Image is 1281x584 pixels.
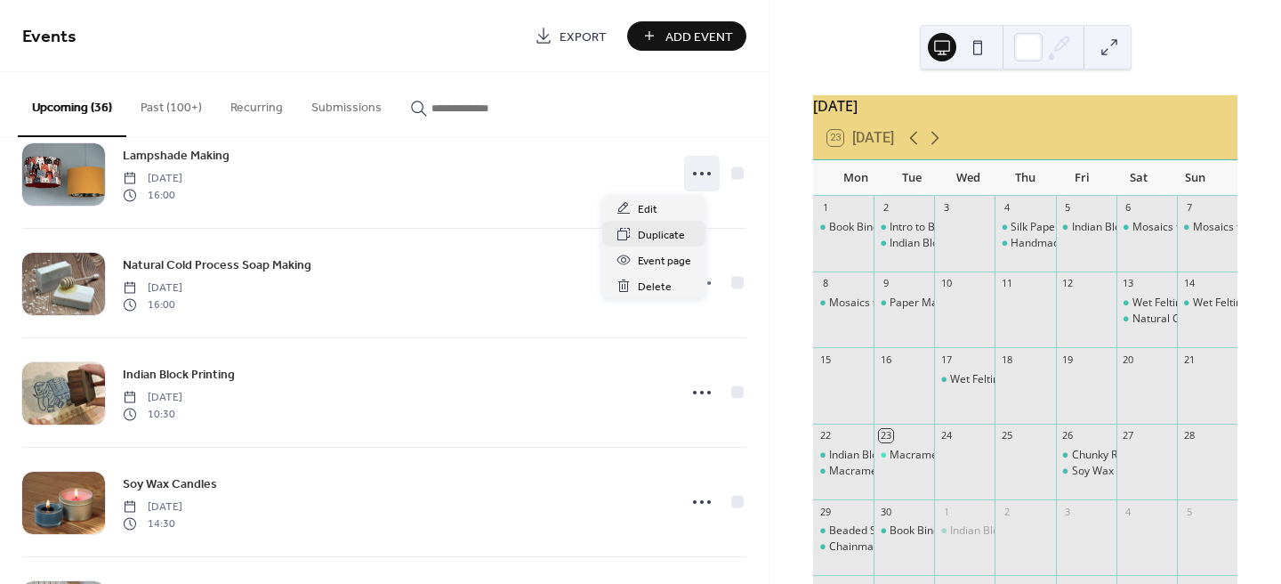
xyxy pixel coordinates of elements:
[890,220,1013,235] div: Intro to Beaded Jewellery
[1000,505,1013,518] div: 2
[997,160,1054,196] div: Thu
[1000,277,1013,290] div: 11
[123,255,311,275] a: Natural Cold Process Soap Making
[627,21,746,51] button: Add Event
[829,523,921,539] div: Beaded Snowflake
[829,296,940,311] div: Mosaics for Beginners
[1122,353,1135,366] div: 20
[874,448,934,463] div: Macrame Wall Art
[818,201,832,215] div: 1
[1116,296,1177,311] div: Wet Felting - Pots & Bowls
[1122,505,1135,518] div: 4
[884,160,941,196] div: Tue
[940,160,997,196] div: Wed
[995,236,1055,251] div: Handmade Recycled Paper
[1053,160,1110,196] div: Fri
[939,201,953,215] div: 3
[1072,464,1156,479] div: Soy Wax Candles
[123,147,230,166] span: Lampshade Making
[216,72,297,135] button: Recurring
[123,296,182,312] span: 16:00
[1116,220,1177,235] div: Mosaics for Beginners
[1056,464,1116,479] div: Soy Wax Candles
[813,448,874,463] div: Indian Block Printing
[813,220,874,235] div: Book Binding - Casebinding
[934,372,995,387] div: Wet Felting - Flowers
[1000,353,1013,366] div: 18
[818,277,832,290] div: 8
[1000,429,1013,442] div: 25
[818,353,832,366] div: 15
[638,200,657,219] span: Edit
[1061,429,1075,442] div: 26
[879,429,892,442] div: 23
[1122,201,1135,215] div: 6
[939,429,953,442] div: 24
[123,145,230,166] a: Lampshade Making
[638,278,672,296] span: Delete
[874,220,934,235] div: Intro to Beaded Jewellery
[22,20,77,54] span: Events
[1061,201,1075,215] div: 5
[879,353,892,366] div: 16
[939,277,953,290] div: 10
[123,256,311,275] span: Natural Cold Process Soap Making
[1122,429,1135,442] div: 27
[123,366,235,385] span: Indian Block Printing
[939,505,953,518] div: 1
[1182,429,1196,442] div: 28
[950,523,1051,539] div: Indian Block Printing
[665,28,733,46] span: Add Event
[1056,448,1116,463] div: Chunky Rope Necklace
[890,523,1025,539] div: Book Binding - Casebinding
[1011,220,1099,235] div: Silk Paper Making
[123,280,182,296] span: [DATE]
[939,353,953,366] div: 17
[1132,296,1261,311] div: Wet Felting - Pots & Bowls
[123,171,182,187] span: [DATE]
[123,187,182,203] span: 16:00
[638,252,691,271] span: Event page
[829,220,964,235] div: Book Binding - Casebinding
[879,201,892,215] div: 2
[1182,277,1196,290] div: 14
[890,448,979,463] div: Macrame Wall Art
[1116,312,1177,327] div: Natural Cold Process Soap Making
[813,539,874,555] div: Chainmaille - Helmweave
[123,390,182,406] span: [DATE]
[1061,353,1075,366] div: 19
[1182,353,1196,366] div: 21
[1000,201,1013,215] div: 4
[818,429,832,442] div: 22
[874,296,934,311] div: Paper Marbling
[1177,296,1237,311] div: Wet Felting - Pots & Bowls
[1132,220,1244,235] div: Mosaics for Beginners
[890,236,990,251] div: Indian Block Printing
[950,372,1052,387] div: Wet Felting - Flowers
[297,72,396,135] button: Submissions
[1166,160,1223,196] div: Sun
[934,523,995,539] div: Indian Block Printing
[123,499,182,515] span: [DATE]
[879,505,892,518] div: 30
[123,406,182,422] span: 10:30
[126,72,216,135] button: Past (100+)
[818,505,832,518] div: 29
[829,464,945,479] div: Macrame Plant Hanger
[1011,236,1144,251] div: Handmade Recycled Paper
[1072,220,1172,235] div: Indian Block Printing
[890,296,966,311] div: Paper Marbling
[874,236,934,251] div: Indian Block Printing
[123,474,217,494] a: Soy Wax Candles
[1182,201,1196,215] div: 7
[995,220,1055,235] div: Silk Paper Making
[1056,220,1116,235] div: Indian Block Printing
[1061,505,1075,518] div: 3
[1177,220,1237,235] div: Mosaics for Beginners
[123,515,182,531] span: 14:30
[1072,448,1184,463] div: Chunky Rope Necklace
[879,277,892,290] div: 9
[813,95,1237,117] div: [DATE]
[521,21,620,51] a: Export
